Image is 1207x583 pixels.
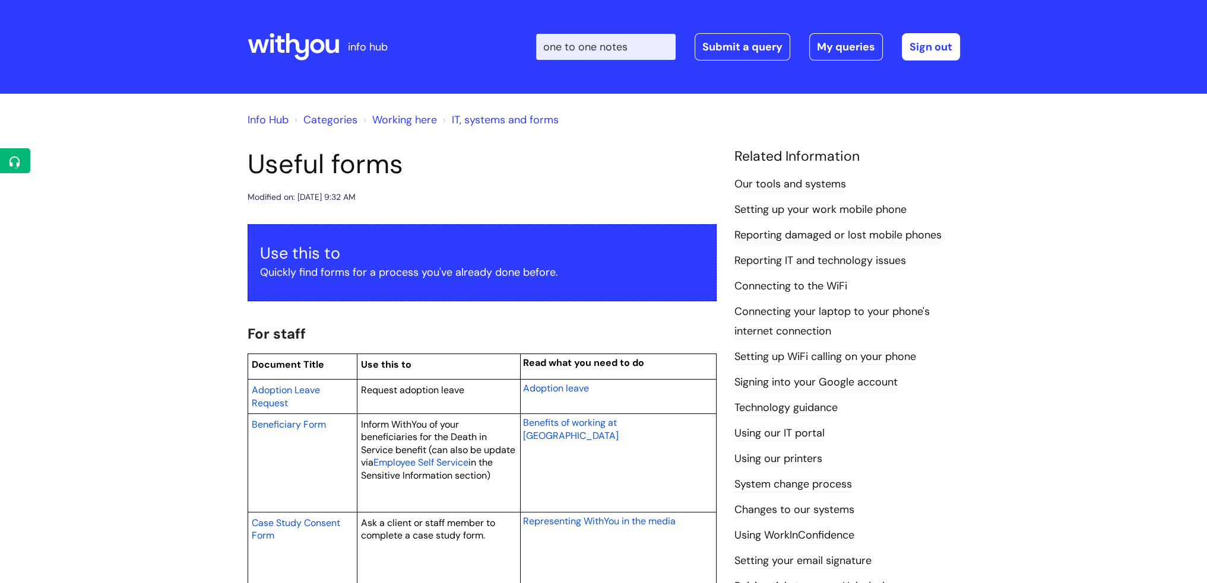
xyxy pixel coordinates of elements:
h4: Related Information [734,148,960,165]
span: Use this to [361,358,411,371]
span: Case Study Consent Form [252,517,340,542]
span: Benefits of working at [GEOGRAPHIC_DATA] [523,416,619,442]
a: Setting your email signature [734,553,872,569]
a: Signing into your Google account [734,375,898,390]
span: Document Title [252,358,324,371]
span: Adoption leave [523,382,589,394]
span: Request adoption leave [361,384,464,396]
a: Setting up your work mobile phone [734,202,907,218]
a: Connecting your laptop to your phone's internet connection [734,304,930,339]
a: Adoption Leave Request [252,383,320,410]
a: Connecting to the WiFi [734,279,847,294]
span: Read what you need to do [523,356,644,369]
p: Quickly find forms for a process you've already done before. [260,263,704,282]
h3: Use this to [260,244,704,263]
a: Setting up WiFi calling on your phone [734,349,916,365]
a: Info Hub [248,113,289,127]
li: Working here [360,110,437,129]
div: | - [536,33,960,60]
span: For staff [248,324,306,343]
a: Working here [372,113,437,127]
a: Our tools and systems [734,177,846,192]
a: Submit a query [695,33,790,60]
a: Sign out [902,33,960,60]
a: Employee Self Service [373,455,468,469]
a: Benefits of working at [GEOGRAPHIC_DATA] [523,415,619,442]
li: IT, systems and forms [440,110,559,129]
a: Reporting damaged or lost mobile phones [734,228,942,243]
a: My queries [809,33,883,60]
span: in the Sensitive Information section) [361,456,493,482]
span: Inform WithYou of your beneficiaries for the Death in Service benefit (can also be update via [361,418,515,469]
div: Modified on: [DATE] 9:32 AM [248,190,356,205]
a: Using our printers [734,451,822,467]
h1: Useful forms [248,148,717,180]
p: info hub [348,37,388,56]
span: Adoption Leave Request [252,384,320,409]
a: Technology guidance [734,400,838,416]
span: Beneficiary Form [252,418,326,431]
a: Representing WithYou in the media [523,514,676,528]
span: Representing WithYou in the media [523,515,676,527]
a: Case Study Consent Form [252,515,340,543]
span: Ask a client or staff member to complete a case study form. [361,517,495,542]
a: Adoption leave [523,381,589,395]
a: System change process [734,477,852,492]
li: Solution home [292,110,357,129]
a: Beneficiary Form [252,417,326,431]
a: Using our IT portal [734,426,825,441]
input: Search [536,34,676,60]
a: Using WorkInConfidence [734,528,854,543]
a: Reporting IT and technology issues [734,253,906,269]
span: Employee Self Service [373,456,468,469]
a: IT, systems and forms [452,113,559,127]
a: Categories [303,113,357,127]
a: Changes to our systems [734,502,854,518]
